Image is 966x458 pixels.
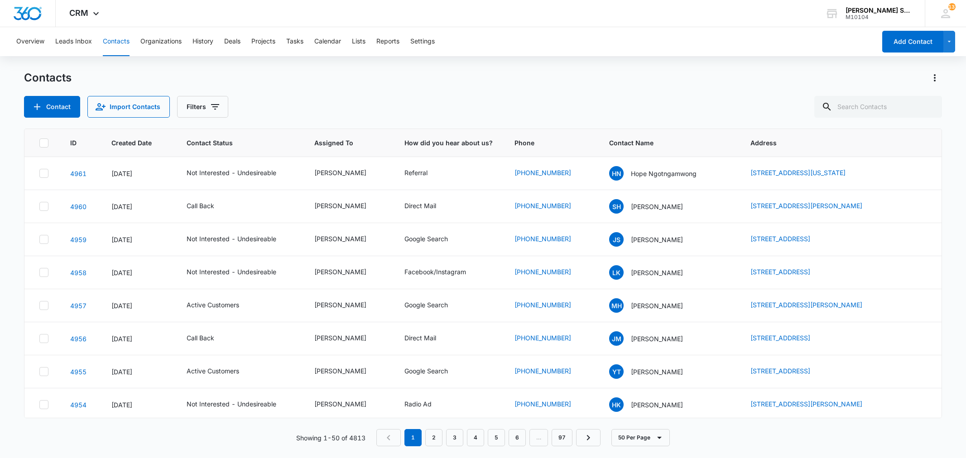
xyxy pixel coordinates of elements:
a: [STREET_ADDRESS][PERSON_NAME] [750,301,862,309]
button: Add Contact [24,96,80,118]
div: [PERSON_NAME] [314,234,366,243]
div: Assigned To - Jim McDevitt - Select to Edit Field [314,201,383,212]
div: Contact Status - Not Interested - Undesireable - Select to Edit Field [187,399,293,410]
div: Active Customers [187,300,239,310]
span: JM [609,331,624,346]
div: Radio Ad [404,399,432,409]
div: Google Search [404,234,448,243]
div: Contact Name - Hope Kirshner - Select to Edit Field [609,397,699,412]
a: Navigate to contact details page for Santosh Hasani [70,203,87,210]
div: [DATE] [111,202,165,211]
span: Created Date [111,138,152,148]
div: How did you hear about us? - Direct Mail - Select to Edit Field [404,333,452,344]
div: Assigned To - Ted DiMayo - Select to Edit Field [314,366,383,377]
div: Phone - (630) 370-9160 - Select to Edit Field [514,333,587,344]
a: Next Page [576,429,601,446]
h1: Contacts [24,71,72,85]
button: Projects [251,27,275,56]
span: 131 [948,3,956,10]
div: How did you hear about us? - Google Search - Select to Edit Field [404,366,464,377]
span: HK [609,397,624,412]
div: [DATE] [111,301,165,310]
div: [DATE] [111,169,165,178]
div: Call Back [187,201,214,210]
div: Address - 7742 West Dr,, Glen Burnie, MD, 21060 - Select to Edit Field [750,399,879,410]
div: Address - 4302 W Toledo Ct, Broken Arrow, Oklahoma, 74012 - Select to Edit Field [750,168,862,179]
a: Navigate to contact details page for Joe Marinello [70,335,87,343]
div: Contact Status - Active Customers - Select to Edit Field [187,366,255,377]
div: [PERSON_NAME] [314,300,366,310]
span: MH [609,298,624,313]
a: [STREET_ADDRESS][PERSON_NAME] [750,400,862,408]
div: [DATE] [111,334,165,343]
p: [PERSON_NAME] [631,400,683,410]
div: Not Interested - Undesireable [187,399,276,409]
div: Referral [404,168,428,177]
div: [PERSON_NAME] [314,168,366,177]
a: Navigate to contact details page for Margot Hatcher [70,302,87,310]
p: [PERSON_NAME] [631,202,683,211]
a: [STREET_ADDRESS] [750,268,810,276]
div: Direct Mail [404,201,436,210]
div: Direct Mail [404,333,436,343]
a: [PHONE_NUMBER] [514,333,571,343]
div: Phone - (417) 423-4473 - Select to Edit Field [514,267,587,278]
div: Contact Name - Santosh Hasani - Select to Edit Field [609,199,699,214]
a: [PHONE_NUMBER] [514,234,571,243]
div: Contact Name - Jonathan Steuer - Select to Edit Field [609,232,699,247]
input: Search Contacts [814,96,942,118]
div: Assigned To - Kenneth Florman - Select to Edit Field [314,399,383,410]
a: [PHONE_NUMBER] [514,300,571,310]
div: Contact Status - Active Customers - Select to Edit Field [187,300,255,311]
div: How did you hear about us? - Radio Ad - Select to Edit Field [404,399,448,410]
div: notifications count [948,3,956,10]
div: How did you hear about us? - Direct Mail - Select to Edit Field [404,201,452,212]
div: Contact Name - Yaribel Tirado - Select to Edit Field [609,364,699,379]
div: Phone - (410) 437-0616 - Select to Edit Field [514,399,587,410]
div: [PERSON_NAME] [314,399,366,409]
div: [DATE] [111,400,165,410]
span: Assigned To [314,138,370,148]
button: 50 Per Page [611,429,670,446]
a: Page 2 [425,429,442,446]
div: [PERSON_NAME] [314,366,366,376]
p: [PERSON_NAME] [631,235,683,244]
p: [PERSON_NAME] [631,301,683,310]
a: Navigate to contact details page for Leota Kepner [70,269,87,277]
div: How did you hear about us? - Google Search - Select to Edit Field [404,234,464,245]
button: Leads Inbox [55,27,92,56]
span: JS [609,232,624,247]
div: Phone - (918) 629-6318 - Select to Edit Field [514,168,587,179]
div: Assigned To - Kenneth Florman - Select to Edit Field [314,168,383,179]
a: Navigate to contact details page for Hope Kirshner [70,401,87,409]
button: Tasks [286,27,303,56]
div: Contact Status - Call Back - Select to Edit Field [187,201,231,212]
div: Address - 1103 S Sarah St, Allen, TX, 75013 - Select to Edit Field [750,201,879,212]
a: Page 97 [552,429,572,446]
button: Overview [16,27,44,56]
a: [PHONE_NUMBER] [514,267,571,277]
div: How did you hear about us? - Google Search - Select to Edit Field [404,300,464,311]
div: How did you hear about us? - Referral - Select to Edit Field [404,168,444,179]
div: Assigned To - Jim McDevitt - Select to Edit Field [314,333,383,344]
a: [STREET_ADDRESS] [750,334,810,342]
span: YT [609,364,624,379]
button: Add Contact [882,31,943,52]
button: Actions [928,71,942,85]
div: Contact Name - Leota Kepner - Select to Edit Field [609,265,699,280]
span: CRM [69,8,88,18]
a: [STREET_ADDRESS] [750,235,810,243]
button: Lists [352,27,365,56]
button: History [192,27,213,56]
div: Phone - (815) 793-0385 - Select to Edit Field [514,366,587,377]
div: Address - 2440 Clinton St 14 B, Carthage, MO, 51640 - Select to Edit Field [750,267,827,278]
div: Not Interested - Undesireable [187,168,276,177]
a: [PHONE_NUMBER] [514,366,571,376]
div: Google Search [404,366,448,376]
div: [PERSON_NAME] [314,267,366,277]
button: Import Contacts [87,96,170,118]
p: Hope Ngotngamwong [631,169,697,178]
div: Google Search [404,300,448,310]
div: Contact Status - Call Back - Select to Edit Field [187,333,231,344]
a: Navigate to contact details page for Hope Ngotngamwong [70,170,87,177]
